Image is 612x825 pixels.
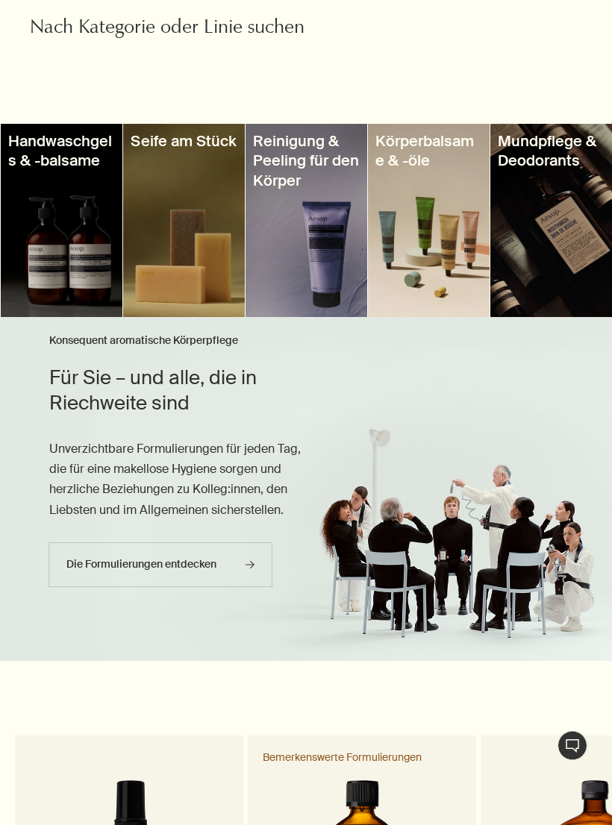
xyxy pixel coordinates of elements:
[558,731,587,761] button: Live-Support Chat
[123,125,245,318] a: Three bar soaps sitting togetherSeife am Stück
[375,132,482,172] h3: Körperbalsame & -öle
[1,125,122,318] a: Hand Wash and Hand Balm bottlesHandwaschgels & -balsame
[49,543,272,588] a: Die Formulierungen entdecken
[490,125,612,318] a: Mouthwash bottlesMundpflege & Deodorants
[49,366,306,417] h2: Für Sie – und alle, die in Riechweite sind
[49,439,306,521] p: Unverzichtbare Formulierungen für jeden Tag, die für eine makellose Hygiene sorgen und herzliche ...
[30,16,306,43] h2: Nach Kategorie oder Linie suchen
[498,132,605,172] h3: Mundpflege & Deodorants
[368,125,490,318] a: Four body balm tubesKörperbalsame & -öle
[246,125,367,318] a: Eleos nourishing body cleanser tubeReinigung & Peeling für den Körper
[131,132,237,152] h3: Seife am Stück
[49,333,306,351] h3: Konsequent aromatische Körperpflege
[8,132,115,172] h3: Handwaschgels & -balsame
[253,132,360,192] h3: Reinigung & Peeling für den Körper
